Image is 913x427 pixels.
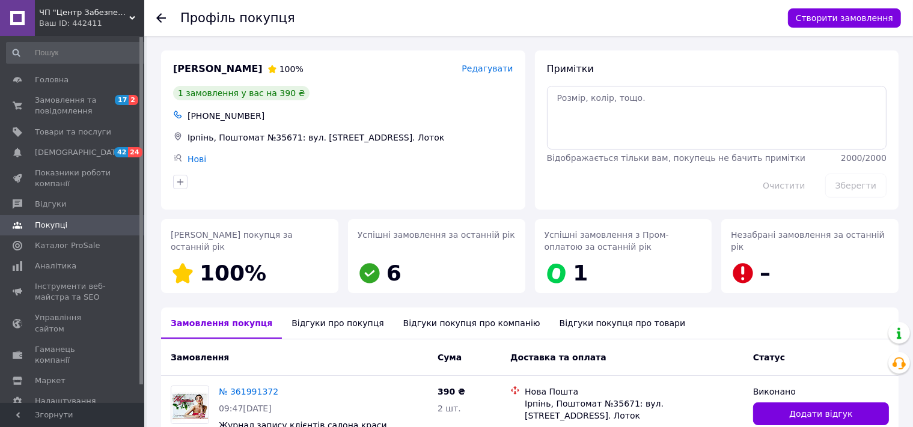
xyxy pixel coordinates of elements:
[841,153,887,163] span: 2000 / 2000
[6,42,148,64] input: Пошук
[35,261,76,271] span: Аналітика
[35,375,66,386] span: Маркет
[438,404,461,413] span: 2 шт.
[35,95,111,117] span: Замовлення та повідомлення
[171,353,229,362] span: Замовлення
[282,307,393,339] div: Відгуки про покупця
[788,8,901,28] button: Створити замовлення
[171,230,293,252] span: [PERSON_NAME] покупця за останній рік
[128,147,142,157] span: 24
[219,404,272,413] span: 09:47[DATE]
[510,353,606,362] span: Доставка та оплата
[462,64,513,73] span: Редагувати
[35,168,111,189] span: Показники роботи компанії
[161,307,282,339] div: Замовлення покупця
[760,261,771,285] span: –
[35,396,96,407] span: Налаштування
[573,261,588,285] span: 1
[35,344,111,366] span: Гаманець компанії
[753,386,889,398] div: Виконано
[173,86,310,100] div: 1 замовлення у вас на 390 ₴
[731,230,885,252] span: Незабрані замовлення за останній рік
[115,95,129,105] span: 17
[547,153,806,163] span: Відображається тільки вам, покупець не бачить примітки
[185,129,516,146] div: Ірпінь, Поштомат №35671: вул. [STREET_ADDRESS]. Лоток
[358,230,515,240] span: Успішні замовлення за останній рік
[188,154,206,164] a: Нові
[438,353,462,362] span: Cума
[180,11,295,25] h1: Профіль покупця
[753,402,889,425] button: Додати відгук
[129,95,138,105] span: 2
[39,18,144,29] div: Ваш ID: 442411
[525,386,744,398] div: Нова Пошта
[39,7,129,18] span: ЧП "Центр Забезпечення Салонів"
[753,353,785,362] span: Статус
[173,62,263,76] span: [PERSON_NAME]
[789,408,852,420] span: Додати відгук
[35,240,100,251] span: Каталог ProSale
[438,387,465,396] span: 390 ₴
[35,127,111,138] span: Товари та послуги
[525,398,744,422] div: Ірпінь, Поштомат №35671: вул. [STREET_ADDRESS]. Лоток
[114,147,128,157] span: 42
[200,261,266,285] span: 100%
[279,64,304,74] span: 100%
[219,387,278,396] a: № 361991372
[35,281,111,303] span: Інструменти веб-майстра та SEO
[185,108,516,124] div: [PHONE_NUMBER]
[35,147,124,158] span: [DEMOGRAPHIC_DATA]
[35,220,67,231] span: Покупці
[547,63,594,74] span: Примітки
[35,199,66,210] span: Відгуки
[386,261,402,285] span: 6
[545,230,669,252] span: Успішні замовлення з Пром-оплатою за останній рік
[171,386,209,423] img: Фото товару
[394,307,550,339] div: Відгуки покупця про компанію
[156,12,166,24] div: Повернутися назад
[550,307,695,339] div: Відгуки покупця про товари
[35,74,69,85] span: Головна
[35,312,111,334] span: Управління сайтом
